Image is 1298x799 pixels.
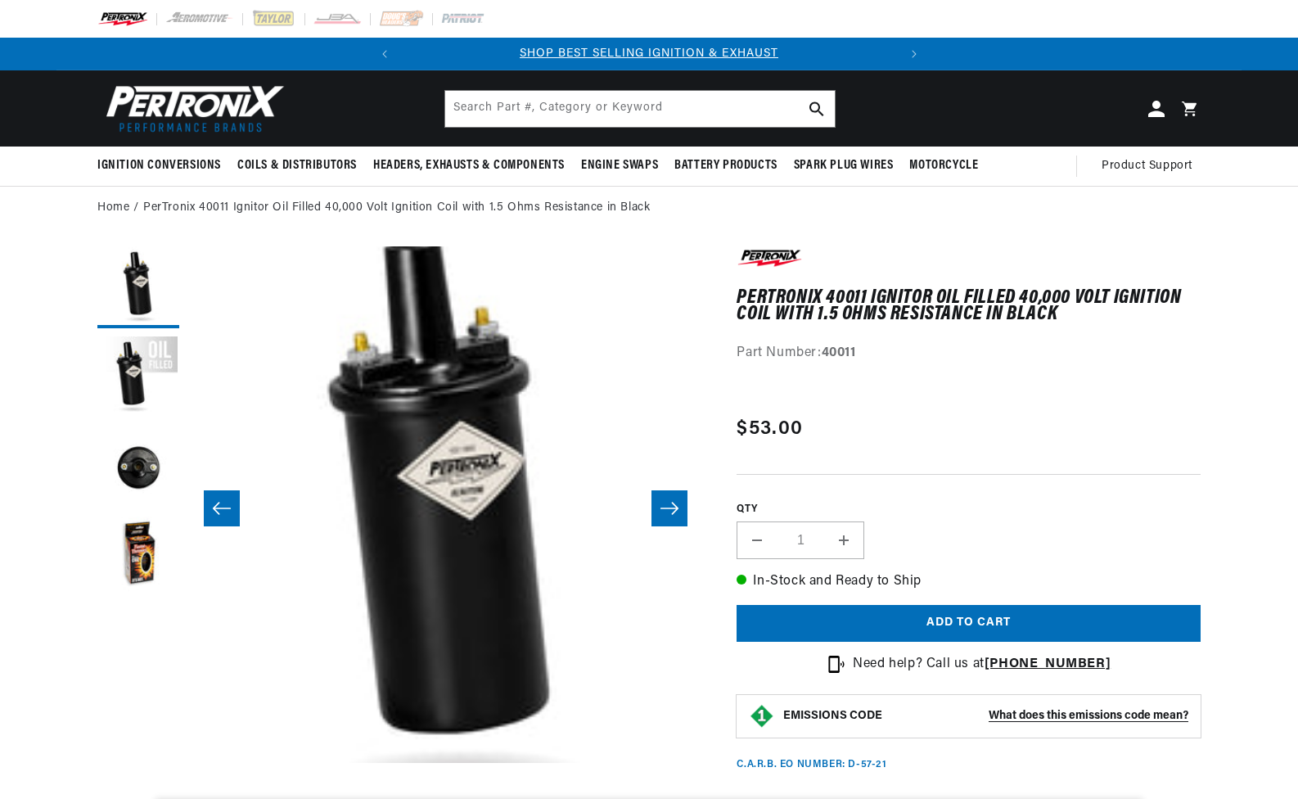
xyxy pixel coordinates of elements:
summary: Battery Products [666,147,786,185]
span: Product Support [1102,157,1192,175]
img: Emissions code [749,703,775,729]
a: Home [97,199,129,217]
strong: What does this emissions code mean? [989,710,1188,722]
summary: Coils & Distributors [229,147,365,185]
summary: Engine Swaps [573,147,666,185]
span: Engine Swaps [581,157,658,174]
p: In-Stock and Ready to Ship [737,571,1201,593]
label: QTY [737,503,1201,517]
p: Need help? Call us at [853,654,1111,675]
button: Load image 1 in gallery view [97,246,179,328]
button: Load image 4 in gallery view [97,517,179,598]
slideshow-component: Translation missing: en.sections.announcements.announcement_bar [56,38,1242,70]
div: 1 of 2 [401,45,898,63]
summary: Motorcycle [901,147,986,185]
strong: 40011 [822,346,856,359]
p: C.A.R.B. EO Number: D-57-21 [737,758,886,772]
span: Motorcycle [909,157,978,174]
div: Announcement [401,45,898,63]
nav: breadcrumbs [97,199,1201,217]
span: $53.00 [737,414,803,444]
button: Slide right [651,490,687,526]
input: Search Part #, Category or Keyword [445,91,835,127]
button: Translation missing: en.sections.announcements.previous_announcement [368,38,401,70]
button: Translation missing: en.sections.announcements.next_announcement [898,38,931,70]
button: Search Part #, Category or Keyword [799,91,835,127]
button: Load image 2 in gallery view [97,336,179,418]
a: [PHONE_NUMBER] [985,657,1111,670]
a: SHOP BEST SELLING IGNITION & EXHAUST [520,47,778,60]
media-gallery: Gallery Viewer [97,246,704,771]
summary: Ignition Conversions [97,147,229,185]
span: Spark Plug Wires [794,157,894,174]
summary: Spark Plug Wires [786,147,902,185]
strong: EMISSIONS CODE [783,710,882,722]
span: Ignition Conversions [97,157,221,174]
span: Battery Products [674,157,777,174]
button: Load image 3 in gallery view [97,427,179,508]
h1: PerTronix 40011 Ignitor Oil Filled 40,000 Volt Ignition Coil with 1.5 Ohms Resistance in Black [737,290,1201,323]
summary: Product Support [1102,147,1201,186]
button: Add to cart [737,605,1201,642]
span: Headers, Exhausts & Components [373,157,565,174]
button: EMISSIONS CODEWhat does this emissions code mean? [783,709,1188,724]
div: Part Number: [737,343,1201,364]
a: PerTronix 40011 Ignitor Oil Filled 40,000 Volt Ignition Coil with 1.5 Ohms Resistance in Black [143,199,650,217]
button: Slide left [204,490,240,526]
img: Pertronix [97,80,286,137]
summary: Headers, Exhausts & Components [365,147,573,185]
span: Coils & Distributors [237,157,357,174]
